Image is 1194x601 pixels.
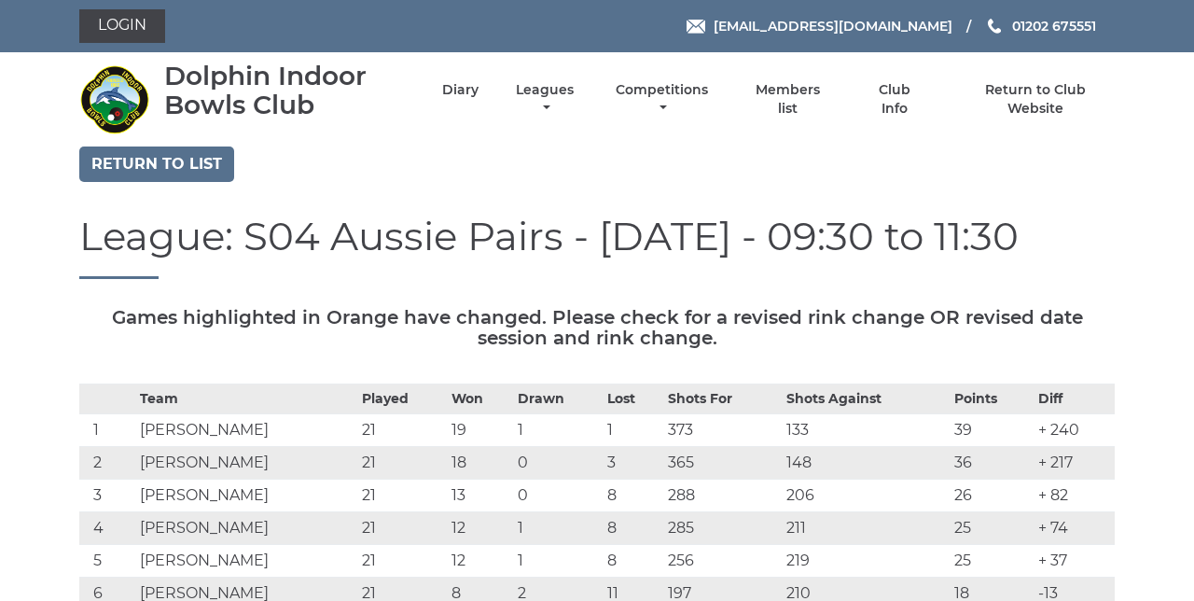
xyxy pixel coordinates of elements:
[950,512,1034,545] td: 25
[513,447,604,480] td: 0
[687,16,952,36] a: Email [EMAIL_ADDRESS][DOMAIN_NAME]
[447,480,513,512] td: 13
[663,480,782,512] td: 288
[603,447,662,480] td: 3
[1034,480,1115,512] td: + 82
[663,384,782,414] th: Shots For
[79,147,234,182] a: Return to list
[782,480,950,512] td: 206
[950,384,1034,414] th: Points
[687,20,705,34] img: Email
[357,480,448,512] td: 21
[79,9,165,43] a: Login
[782,384,950,414] th: Shots Against
[782,512,950,545] td: 211
[513,545,604,578] td: 1
[135,414,357,447] td: [PERSON_NAME]
[135,384,357,414] th: Team
[79,512,135,545] td: 4
[950,447,1034,480] td: 36
[663,447,782,480] td: 365
[782,447,950,480] td: 148
[1034,447,1115,480] td: + 217
[513,512,604,545] td: 1
[663,414,782,447] td: 373
[603,512,662,545] td: 8
[950,545,1034,578] td: 25
[663,545,782,578] td: 256
[957,81,1115,118] a: Return to Club Website
[782,545,950,578] td: 219
[164,62,410,119] div: Dolphin Indoor Bowls Club
[447,545,513,578] td: 12
[357,545,448,578] td: 21
[513,414,604,447] td: 1
[1012,18,1096,35] span: 01202 675551
[79,545,135,578] td: 5
[447,414,513,447] td: 19
[988,19,1001,34] img: Phone us
[135,545,357,578] td: [PERSON_NAME]
[79,64,149,134] img: Dolphin Indoor Bowls Club
[950,414,1034,447] td: 39
[950,480,1034,512] td: 26
[663,512,782,545] td: 285
[79,307,1115,348] h5: Games highlighted in Orange have changed. Please check for a revised rink change OR revised date ...
[135,480,357,512] td: [PERSON_NAME]
[513,480,604,512] td: 0
[447,447,513,480] td: 18
[513,384,604,414] th: Drawn
[985,16,1096,36] a: Phone us 01202 675551
[135,447,357,480] td: [PERSON_NAME]
[447,512,513,545] td: 12
[603,480,662,512] td: 8
[603,414,662,447] td: 1
[79,480,135,512] td: 3
[79,447,135,480] td: 2
[603,545,662,578] td: 8
[135,512,357,545] td: [PERSON_NAME]
[79,414,135,447] td: 1
[357,512,448,545] td: 21
[447,384,513,414] th: Won
[357,447,448,480] td: 21
[511,81,578,118] a: Leagues
[1034,384,1115,414] th: Diff
[714,18,952,35] span: [EMAIL_ADDRESS][DOMAIN_NAME]
[1034,414,1115,447] td: + 240
[864,81,924,118] a: Club Info
[745,81,831,118] a: Members list
[782,414,950,447] td: 133
[442,81,479,99] a: Diary
[1034,545,1115,578] td: + 37
[603,384,662,414] th: Lost
[357,384,448,414] th: Played
[357,414,448,447] td: 21
[611,81,713,118] a: Competitions
[79,215,1115,279] h1: League: S04 Aussie Pairs - [DATE] - 09:30 to 11:30
[1034,512,1115,545] td: + 74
